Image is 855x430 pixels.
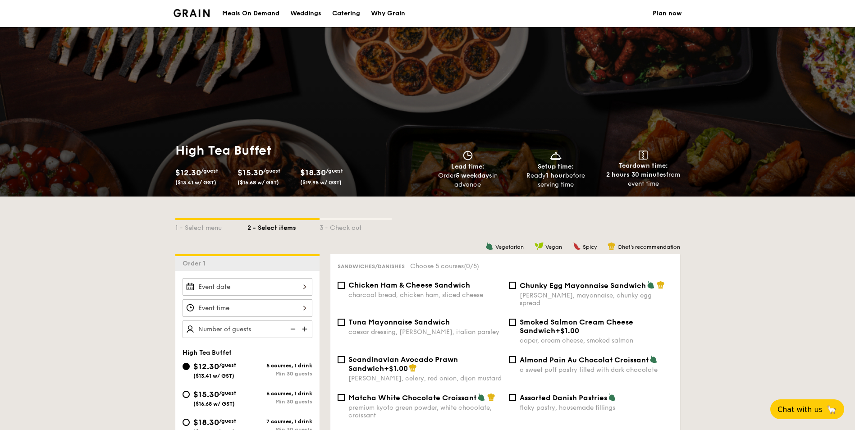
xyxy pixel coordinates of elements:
span: /guest [219,362,236,368]
span: Chunky Egg Mayonnaise Sandwich [520,281,646,290]
input: Assorted Danish Pastriesflaky pastry, housemade fillings [509,394,516,401]
span: Lead time: [451,163,485,170]
div: caper, cream cheese, smoked salmon [520,337,673,344]
input: Smoked Salmon Cream Cheese Sandwich+$1.00caper, cream cheese, smoked salmon [509,319,516,326]
span: ($13.41 w/ GST) [175,179,216,186]
div: 2 - Select items [247,220,320,233]
span: Vegetarian [495,244,524,250]
input: $18.30/guest($19.95 w/ GST)7 courses, 1 drinkMin 30 guests [183,419,190,426]
img: icon-chef-hat.a58ddaea.svg [409,364,417,372]
span: ($16.68 w/ GST) [238,179,279,186]
span: +$1.00 [555,326,579,335]
span: $18.30 [300,168,326,178]
span: ($13.41 w/ GST) [193,373,234,379]
span: 🦙 [826,404,837,415]
span: /guest [326,168,343,174]
button: Chat with us🦙 [770,399,844,419]
span: $12.30 [175,168,201,178]
span: Tuna Mayonnaise Sandwich [348,318,450,326]
div: 7 courses, 1 drink [247,418,312,425]
span: Almond Pain Au Chocolat Croissant [520,356,649,364]
div: premium kyoto green powder, white chocolate, croissant [348,404,502,419]
span: /guest [263,168,280,174]
span: Chicken Ham & Cheese Sandwich [348,281,470,289]
span: Choose 5 courses [410,262,479,270]
a: Logotype [174,9,210,17]
input: Event time [183,299,312,317]
input: Scandinavian Avocado Prawn Sandwich+$1.00[PERSON_NAME], celery, red onion, dijon mustard [338,356,345,363]
span: Chat with us [777,405,823,414]
div: [PERSON_NAME], mayonnaise, chunky egg spread [520,292,673,307]
img: Grain [174,9,210,17]
img: icon-teardown.65201eee.svg [639,151,648,160]
span: High Tea Buffet [183,349,232,357]
img: icon-vegetarian.fe4039eb.svg [608,393,616,401]
div: 1 - Select menu [175,220,247,233]
strong: 2 hours 30 minutes [606,171,666,178]
span: $12.30 [193,361,219,371]
span: Scandinavian Avocado Prawn Sandwich [348,355,458,373]
div: from event time [603,170,684,188]
div: [PERSON_NAME], celery, red onion, dijon mustard [348,375,502,382]
span: Chef's recommendation [617,244,680,250]
div: 5 courses, 1 drink [247,362,312,369]
div: caesar dressing, [PERSON_NAME], italian parsley [348,328,502,336]
input: Chicken Ham & Cheese Sandwichcharcoal bread, chicken ham, sliced cheese [338,282,345,289]
img: icon-vegetarian.fe4039eb.svg [477,393,485,401]
img: icon-vegetarian.fe4039eb.svg [485,242,494,250]
span: Spicy [583,244,597,250]
img: icon-dish.430c3a2e.svg [549,151,562,160]
span: $15.30 [193,389,219,399]
input: $12.30/guest($13.41 w/ GST)5 courses, 1 drinkMin 30 guests [183,363,190,370]
strong: 1 hour [546,172,565,179]
span: $18.30 [193,417,219,427]
input: Tuna Mayonnaise Sandwichcaesar dressing, [PERSON_NAME], italian parsley [338,319,345,326]
img: icon-clock.2db775ea.svg [461,151,475,160]
span: Assorted Danish Pastries [520,393,607,402]
img: icon-chef-hat.a58ddaea.svg [657,281,665,289]
span: Sandwiches/Danishes [338,263,405,270]
span: /guest [219,418,236,424]
span: Order 1 [183,260,209,267]
input: Matcha White Chocolate Croissantpremium kyoto green powder, white chocolate, croissant [338,394,345,401]
div: 6 courses, 1 drink [247,390,312,397]
div: Order in advance [428,171,508,189]
span: Matcha White Chocolate Croissant [348,393,476,402]
img: icon-spicy.37a8142b.svg [573,242,581,250]
span: Smoked Salmon Cream Cheese Sandwich [520,318,633,335]
div: Min 30 guests [247,371,312,377]
img: icon-add.58712e84.svg [299,320,312,338]
div: 3 - Check out [320,220,392,233]
span: (0/5) [464,262,479,270]
img: icon-vegan.f8ff3823.svg [535,242,544,250]
strong: 5 weekdays [456,172,492,179]
div: Min 30 guests [247,398,312,405]
span: Setup time: [538,163,574,170]
input: $15.30/guest($16.68 w/ GST)6 courses, 1 drinkMin 30 guests [183,391,190,398]
span: Vegan [545,244,562,250]
img: icon-chef-hat.a58ddaea.svg [608,242,616,250]
span: +$1.00 [384,364,408,373]
img: icon-reduce.1d2dbef1.svg [285,320,299,338]
span: Teardown time: [619,162,668,169]
img: icon-chef-hat.a58ddaea.svg [487,393,495,401]
img: icon-vegetarian.fe4039eb.svg [649,355,658,363]
span: $15.30 [238,168,263,178]
span: /guest [219,390,236,396]
img: icon-vegetarian.fe4039eb.svg [647,281,655,289]
h1: High Tea Buffet [175,142,424,159]
span: ($19.95 w/ GST) [300,179,342,186]
input: Event date [183,278,312,296]
span: ($16.68 w/ GST) [193,401,235,407]
input: Almond Pain Au Chocolat Croissanta sweet puff pastry filled with dark chocolate [509,356,516,363]
div: charcoal bread, chicken ham, sliced cheese [348,291,502,299]
div: a sweet puff pastry filled with dark chocolate [520,366,673,374]
div: Ready before serving time [515,171,596,189]
input: Number of guests [183,320,312,338]
span: /guest [201,168,218,174]
input: Chunky Egg Mayonnaise Sandwich[PERSON_NAME], mayonnaise, chunky egg spread [509,282,516,289]
div: flaky pastry, housemade fillings [520,404,673,412]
